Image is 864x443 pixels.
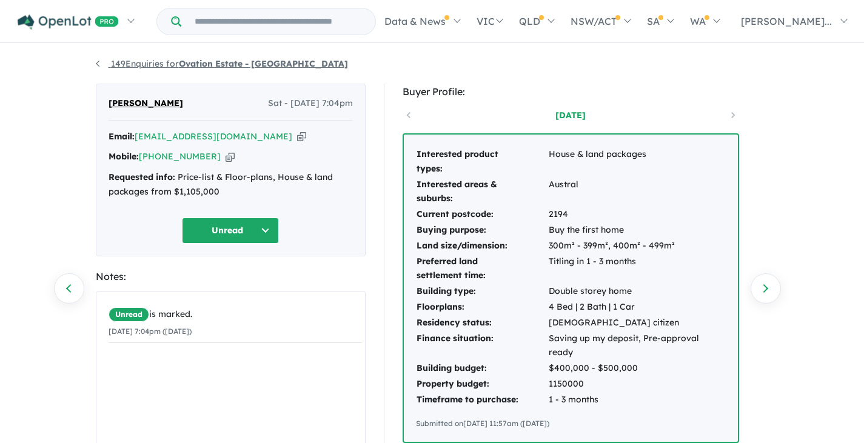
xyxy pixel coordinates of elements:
td: Austral [548,177,726,207]
td: [DEMOGRAPHIC_DATA] citizen [548,315,726,331]
td: Floorplans: [416,299,548,315]
div: Submitted on [DATE] 11:57am ([DATE]) [416,418,726,430]
span: [PERSON_NAME] [109,96,183,111]
td: Interested areas & suburbs: [416,177,548,207]
td: Current postcode: [416,207,548,222]
td: Land size/dimension: [416,238,548,254]
td: 300m² - 399m², 400m² - 499m² [548,238,726,254]
strong: Requested info: [109,172,175,182]
td: 1150000 [548,376,726,392]
span: Unread [109,307,149,322]
a: [PHONE_NUMBER] [139,151,221,162]
td: Building budget: [416,361,548,376]
td: Property budget: [416,376,548,392]
td: Preferred land settlement time: [416,254,548,284]
td: Buying purpose: [416,222,548,238]
td: Residency status: [416,315,548,331]
td: Double storey home [548,284,726,299]
button: Copy [297,130,306,143]
td: 2194 [548,207,726,222]
div: Buyer Profile: [403,84,739,100]
td: Timeframe to purchase: [416,392,548,408]
td: House & land packages [548,147,726,177]
input: Try estate name, suburb, builder or developer [184,8,373,35]
td: Finance situation: [416,331,548,361]
button: Copy [226,150,235,163]
strong: Mobile: [109,151,139,162]
nav: breadcrumb [96,57,769,72]
small: [DATE] 7:04pm ([DATE]) [109,327,192,336]
td: Interested product types: [416,147,548,177]
div: Notes: [96,268,366,285]
button: Unread [182,218,279,244]
td: 1 - 3 months [548,392,726,408]
div: Price-list & Floor-plans, House & land packages from $1,105,000 [109,170,353,199]
div: is marked. [109,307,362,322]
td: Building type: [416,284,548,299]
strong: Ovation Estate - [GEOGRAPHIC_DATA] [179,58,348,69]
td: 4 Bed | 2 Bath | 1 Car [548,299,726,315]
a: [EMAIL_ADDRESS][DOMAIN_NAME] [135,131,292,142]
span: [PERSON_NAME]... [741,15,832,27]
td: Titling in 1 - 3 months [548,254,726,284]
td: Buy the first home [548,222,726,238]
a: 149Enquiries forOvation Estate - [GEOGRAPHIC_DATA] [96,58,348,69]
td: Saving up my deposit, Pre-approval ready [548,331,726,361]
td: $400,000 - $500,000 [548,361,726,376]
span: Sat - [DATE] 7:04pm [268,96,353,111]
a: [DATE] [519,109,622,121]
img: Openlot PRO Logo White [18,15,119,30]
strong: Email: [109,131,135,142]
